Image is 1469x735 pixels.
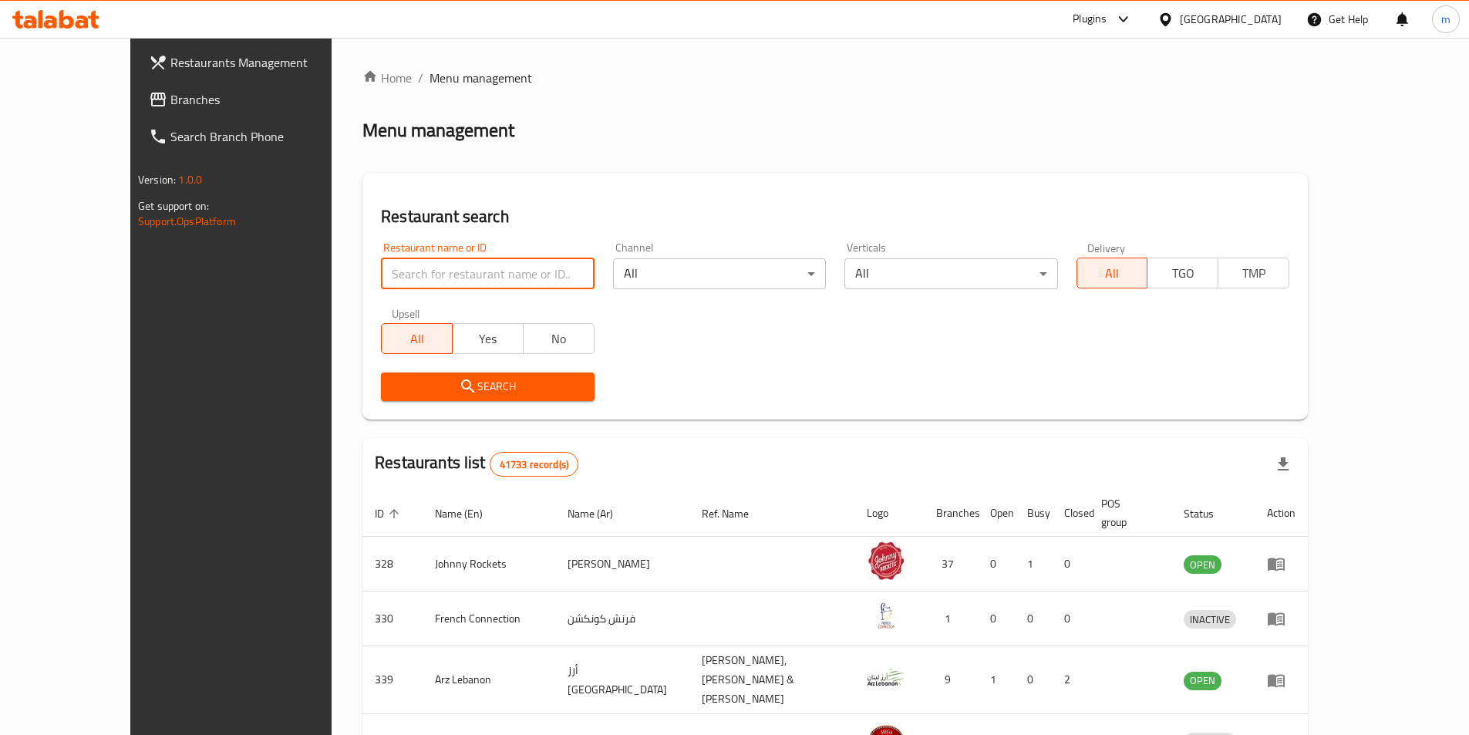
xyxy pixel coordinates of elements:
h2: Restaurants list [375,451,578,477]
th: Logo [854,490,924,537]
span: Search Branch Phone [170,127,363,146]
div: Menu [1267,609,1295,628]
span: Menu management [430,69,532,87]
img: Johnny Rockets [867,541,905,580]
span: ID [375,504,404,523]
div: OPEN [1184,555,1221,574]
td: 37 [924,537,978,592]
li: / [418,69,423,87]
span: All [388,328,446,350]
span: Status [1184,504,1234,523]
td: فرنش كونكشن [555,592,689,646]
button: All [1076,258,1148,288]
button: No [523,323,595,354]
span: Get support on: [138,196,209,216]
span: TGO [1154,262,1212,285]
button: TGO [1147,258,1218,288]
span: m [1441,11,1450,28]
div: All [613,258,826,289]
a: Search Branch Phone [136,118,376,155]
div: OPEN [1184,672,1221,690]
td: 9 [924,646,978,714]
div: Total records count [490,452,578,477]
td: 1 [978,646,1015,714]
div: Plugins [1073,10,1107,29]
span: OPEN [1184,672,1221,689]
td: أرز [GEOGRAPHIC_DATA] [555,646,689,714]
td: Arz Lebanon [423,646,555,714]
span: All [1083,262,1142,285]
td: 339 [362,646,423,714]
button: Yes [452,323,524,354]
button: All [381,323,453,354]
th: Action [1255,490,1308,537]
h2: Restaurant search [381,205,1289,228]
img: Arz Lebanon [867,658,905,696]
div: Export file [1265,446,1302,483]
span: Ref. Name [702,504,769,523]
div: INACTIVE [1184,610,1236,629]
span: Branches [170,90,363,109]
td: 0 [1015,592,1052,646]
td: French Connection [423,592,555,646]
span: 41733 record(s) [490,457,578,472]
th: Branches [924,490,978,537]
td: 2 [1052,646,1089,714]
td: 0 [1052,592,1089,646]
td: 330 [362,592,423,646]
span: Version: [138,170,176,190]
span: Yes [459,328,517,350]
span: OPEN [1184,556,1221,574]
th: Busy [1015,490,1052,537]
a: Home [362,69,412,87]
div: [GEOGRAPHIC_DATA] [1180,11,1282,28]
td: 0 [978,537,1015,592]
td: 328 [362,537,423,592]
button: Search [381,373,594,401]
div: All [844,258,1057,289]
span: 1.0.0 [178,170,202,190]
td: 0 [1015,646,1052,714]
input: Search for restaurant name or ID.. [381,258,594,289]
span: Search [393,377,581,396]
span: Restaurants Management [170,53,363,72]
a: Restaurants Management [136,44,376,81]
th: Closed [1052,490,1089,537]
span: POS group [1101,494,1153,531]
button: TMP [1218,258,1289,288]
nav: breadcrumb [362,69,1308,87]
span: Name (En) [435,504,503,523]
td: 1 [924,592,978,646]
a: Branches [136,81,376,118]
td: 0 [978,592,1015,646]
label: Upsell [392,308,420,319]
span: TMP [1225,262,1283,285]
td: 0 [1052,537,1089,592]
td: Johnny Rockets [423,537,555,592]
td: [PERSON_NAME] [555,537,689,592]
td: 1 [1015,537,1052,592]
span: Name (Ar) [568,504,633,523]
h2: Menu management [362,118,514,143]
img: French Connection [867,596,905,635]
a: Support.OpsPlatform [138,211,236,231]
span: INACTIVE [1184,611,1236,629]
span: No [530,328,588,350]
label: Delivery [1087,242,1126,253]
div: Menu [1267,555,1295,573]
div: Menu [1267,671,1295,689]
th: Open [978,490,1015,537]
td: [PERSON_NAME],[PERSON_NAME] & [PERSON_NAME] [689,646,855,714]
